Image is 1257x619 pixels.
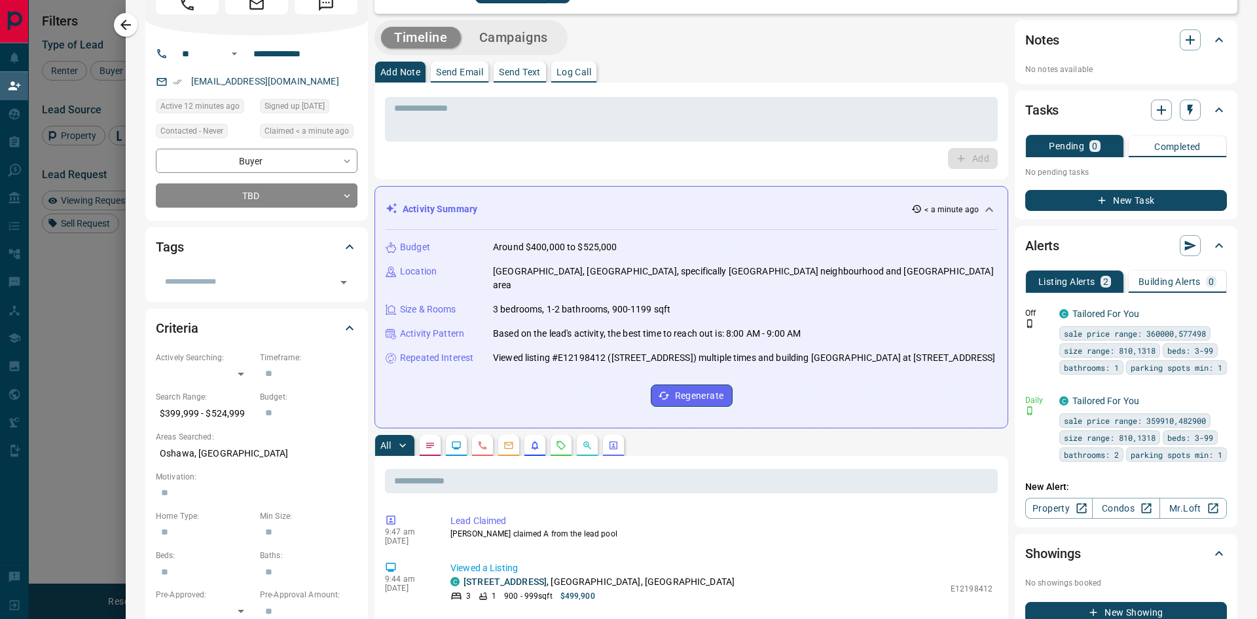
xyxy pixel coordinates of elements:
button: New Task [1025,190,1227,211]
span: parking spots min: 1 [1131,448,1222,461]
h2: Showings [1025,543,1081,564]
p: Activity Pattern [400,327,464,341]
h2: Tasks [1025,100,1059,121]
p: 0 [1092,141,1097,151]
p: Pre-Approved: [156,589,253,601]
span: Claimed < a minute ago [264,124,349,138]
p: Beds: [156,550,253,561]
div: TBD [156,183,357,208]
p: Send Email [436,67,483,77]
div: Criteria [156,312,357,344]
span: bathrooms: 1 [1064,361,1119,374]
span: parking spots min: 1 [1131,361,1222,374]
p: Building Alerts [1139,277,1201,286]
span: size range: 810,1318 [1064,344,1156,357]
p: Actively Searching: [156,352,253,364]
div: Tue Aug 19 2025 [156,99,253,117]
div: Tags [156,231,357,263]
span: beds: 3-99 [1167,431,1213,444]
a: Tailored For You [1072,396,1139,406]
p: Home Type: [156,510,253,522]
svg: Opportunities [582,440,592,451]
p: [DATE] [385,536,431,546]
span: Signed up [DATE] [264,100,325,113]
svg: Notes [425,440,435,451]
p: 1 [492,590,496,602]
p: Search Range: [156,391,253,403]
p: 9:47 am [385,527,431,536]
p: [GEOGRAPHIC_DATA], [GEOGRAPHIC_DATA], specifically [GEOGRAPHIC_DATA] neighbourhood and [GEOGRAPHI... [493,265,997,292]
p: Timeframe: [260,352,357,364]
p: 900 - 999 sqft [504,590,552,602]
div: condos.ca [1059,309,1068,318]
span: Active 12 minutes ago [160,100,240,113]
p: Around $400,000 to $525,000 [493,240,617,254]
svg: Email Verified [173,77,182,86]
p: Min Size: [260,510,357,522]
p: 9:44 am [385,574,431,584]
p: Log Call [556,67,591,77]
p: 2 [1103,277,1108,286]
a: [EMAIL_ADDRESS][DOMAIN_NAME] [191,76,339,86]
p: 3 [466,590,471,602]
p: $399,999 - $524,999 [156,403,253,424]
p: Lead Claimed [450,514,993,528]
svg: Push Notification Only [1025,406,1034,415]
p: Based on the lead's activity, the best time to reach out is: 8:00 AM - 9:00 AM [493,327,801,341]
p: [PERSON_NAME] claimed A from the lead pool [450,528,993,540]
p: 3 bedrooms, 1-2 bathrooms, 900-1199 sqft [493,303,670,316]
div: Buyer [156,149,357,173]
a: Tailored For You [1072,309,1139,319]
p: New Alert: [1025,480,1227,494]
p: No notes available [1025,64,1227,75]
p: Pending [1049,141,1084,151]
div: condos.ca [450,577,460,586]
svg: Agent Actions [608,440,619,451]
p: Areas Searched: [156,431,357,443]
p: , [GEOGRAPHIC_DATA], [GEOGRAPHIC_DATA] [464,575,735,589]
p: Pre-Approval Amount: [260,589,357,601]
span: sale price range: 360000,577498 [1064,327,1206,340]
div: Alerts [1025,230,1227,261]
svg: Emails [503,440,514,451]
svg: Lead Browsing Activity [451,440,462,451]
button: Campaigns [466,27,561,48]
svg: Listing Alerts [530,440,540,451]
button: Open [335,273,353,291]
p: Add Note [380,67,420,77]
h2: Alerts [1025,235,1059,256]
p: No showings booked [1025,577,1227,589]
p: Viewed a Listing [450,561,993,575]
p: < a minute ago [924,204,979,216]
p: Completed [1154,142,1201,151]
a: [STREET_ADDRESS] [464,576,547,587]
a: Condos [1092,498,1159,519]
button: Timeline [381,27,461,48]
p: Repeated Interest [400,351,473,365]
div: Activity Summary< a minute ago [386,197,997,221]
p: All [380,441,391,450]
p: Location [400,265,437,278]
h2: Notes [1025,29,1059,50]
p: No pending tasks [1025,162,1227,182]
button: Regenerate [651,385,733,407]
p: Budget [400,240,430,254]
p: Viewed listing #E12198412 ([STREET_ADDRESS]) multiple times and building [GEOGRAPHIC_DATA] at [ST... [493,351,995,365]
h2: Tags [156,236,183,257]
div: Notes [1025,24,1227,56]
svg: Push Notification Only [1025,319,1034,328]
p: Listing Alerts [1038,277,1095,286]
div: Showings [1025,538,1227,569]
p: Motivation: [156,471,357,483]
p: E12198412 [951,583,993,595]
p: $499,900 [560,590,595,602]
p: Size & Rooms [400,303,456,316]
p: Activity Summary [403,202,477,216]
p: Baths: [260,550,357,561]
div: Mon Apr 12 2021 [260,99,357,117]
p: Off [1025,307,1051,319]
p: Budget: [260,391,357,403]
h2: Criteria [156,318,198,339]
svg: Requests [556,440,566,451]
p: Oshawa, [GEOGRAPHIC_DATA] [156,443,357,464]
